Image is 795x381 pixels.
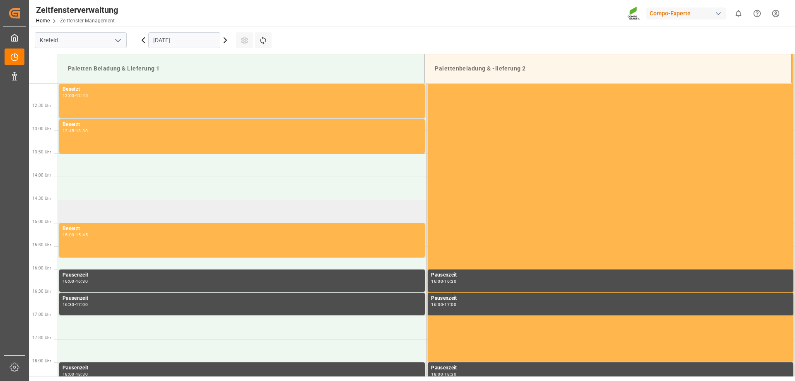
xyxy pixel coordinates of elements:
[36,5,118,15] font: Zeitfensterverwaltung
[111,34,124,47] button: Menü öffnen
[443,279,444,284] font: -
[32,150,51,154] font: 13:30 Uhr
[32,126,51,131] font: 13:00 Uhr
[444,371,456,377] font: 18:30
[76,93,88,98] font: 12:45
[76,232,88,238] font: 15:45
[32,335,51,340] font: 17:30 Uhr
[63,371,75,377] font: 18:00
[431,295,457,301] font: Pausenzeit
[646,5,729,21] button: Compo-Experte
[435,65,525,72] font: Palettenbeladung & -lieferung 2
[627,6,641,21] img: Screenshot%202023-09-29%20at%2010.02.21.png_1712312052.png
[32,243,51,247] font: 15:30 Uhr
[75,93,76,98] font: -
[63,272,89,278] font: Pausenzeit
[75,128,76,133] font: -
[32,173,51,177] font: 14:00 Uhr
[431,272,457,278] font: Pausenzeit
[76,371,88,377] font: 18:30
[36,18,50,24] a: Home
[76,279,88,284] font: 16:30
[75,371,76,377] font: -
[431,365,457,371] font: Pausenzeit
[444,302,456,307] font: 17:00
[443,302,444,307] font: -
[650,10,691,17] font: Compo-Experte
[729,4,748,23] button: 0 neue Benachrichtigungen anzeigen
[63,295,89,301] font: Pausenzeit
[32,266,51,270] font: 16:00 Uhr
[431,302,443,307] font: 16:30
[32,103,51,108] font: 12:30 Uhr
[443,371,444,377] font: -
[431,371,443,377] font: 18:00
[32,196,51,201] font: 14:30 Uhr
[76,128,88,133] font: 13:30
[148,32,220,48] input: TT.MM.JJJJ
[68,65,159,72] font: Paletten Beladung & Lieferung 1
[32,219,51,224] font: 15:00 Uhr
[63,93,75,98] font: 12:00
[63,86,80,92] font: Besetzt
[63,365,89,371] font: Pausenzeit
[444,279,456,284] font: 16:30
[63,302,75,307] font: 16:30
[63,279,75,284] font: 16:00
[748,4,766,23] button: Hilfecenter
[32,312,51,317] font: 17:00 Uhr
[32,289,51,294] font: 16:30 Uhr
[75,279,76,284] font: -
[63,226,80,231] font: Besetzt
[75,302,76,307] font: -
[63,232,75,238] font: 15:00
[63,128,75,133] font: 12:45
[32,359,51,363] font: 18:00 Uhr
[35,32,127,48] input: Zum Suchen/Auswählen eingeben
[76,302,88,307] font: 17:00
[63,121,80,127] font: Besetzt
[431,279,443,284] font: 16:00
[75,232,76,238] font: -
